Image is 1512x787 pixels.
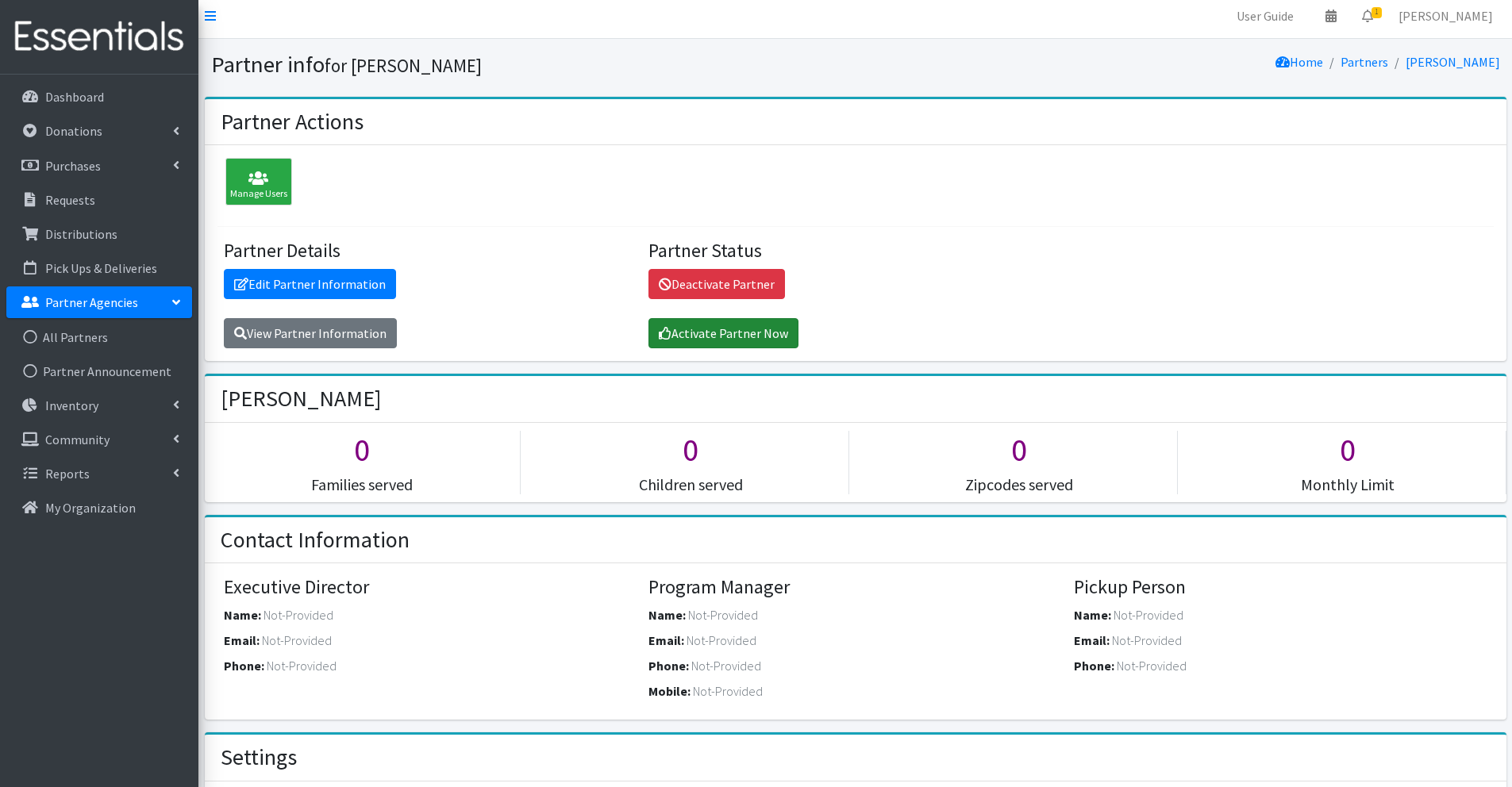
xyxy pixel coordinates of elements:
[6,458,192,489] a: Reports
[6,184,192,216] a: Requests
[264,607,333,623] span: Not-Provided
[6,218,192,250] a: Distributions
[45,260,157,276] p: Pick Ups & Deliveries
[1074,631,1110,650] label: Email:
[45,123,102,139] p: Donations
[6,10,192,63] img: HumanEssentials
[6,150,192,182] a: Purchases
[1074,605,1111,624] label: Name:
[45,500,136,516] p: My Organization
[45,89,104,105] p: Dashboard
[224,631,260,650] label: Email:
[45,158,101,174] p: Purchases
[224,656,264,675] label: Phone:
[45,432,110,447] p: Community
[693,683,763,699] span: Not-Provided
[648,631,684,650] label: Email:
[648,605,686,624] label: Name:
[648,576,1062,599] h4: Program Manager
[6,390,192,421] a: Inventory
[687,632,756,648] span: Not-Provided
[1114,607,1183,623] span: Not-Provided
[533,431,848,469] h1: 0
[6,286,192,318] a: Partner Agencies
[221,386,381,413] h2: [PERSON_NAME]
[1112,632,1182,648] span: Not-Provided
[861,431,1177,469] h1: 0
[205,475,521,494] h5: Families served
[6,355,192,387] a: Partner Announcement
[224,576,637,599] h4: Executive Director
[6,321,192,353] a: All Partners
[224,605,261,624] label: Name:
[45,397,98,413] p: Inventory
[221,527,410,554] h2: Contact Information
[6,492,192,524] a: My Organization
[45,226,117,242] p: Distributions
[221,744,297,771] h2: Settings
[861,475,1177,494] h5: Zipcodes served
[1190,431,1506,469] h1: 0
[225,158,292,205] div: Manage Users
[224,240,637,263] h4: Partner Details
[217,176,292,192] a: Manage Users
[224,269,396,299] a: Edit Partner Information
[325,54,482,77] small: for [PERSON_NAME]
[691,658,761,674] span: Not-Provided
[533,475,848,494] h5: Children served
[648,656,689,675] label: Phone:
[6,252,192,284] a: Pick Ups & Deliveries
[648,269,785,299] a: Deactivate Partner
[6,115,192,147] a: Donations
[1190,475,1506,494] h5: Monthly Limit
[648,318,798,348] a: Activate Partner Now
[267,658,337,674] span: Not-Provided
[205,431,521,469] h1: 0
[648,240,1062,263] h4: Partner Status
[1406,54,1500,70] a: [PERSON_NAME]
[211,51,850,79] h1: Partner info
[688,607,758,623] span: Not-Provided
[45,192,95,208] p: Requests
[262,632,332,648] span: Not-Provided
[1341,54,1388,70] a: Partners
[6,81,192,113] a: Dashboard
[1117,658,1187,674] span: Not-Provided
[45,466,90,482] p: Reports
[1074,576,1487,599] h4: Pickup Person
[648,681,691,701] label: Mobile:
[221,109,364,136] h2: Partner Actions
[1074,656,1114,675] label: Phone:
[6,424,192,455] a: Community
[45,294,138,310] p: Partner Agencies
[224,318,397,348] a: View Partner Information
[1275,54,1323,70] a: Home
[1372,7,1382,18] span: 1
